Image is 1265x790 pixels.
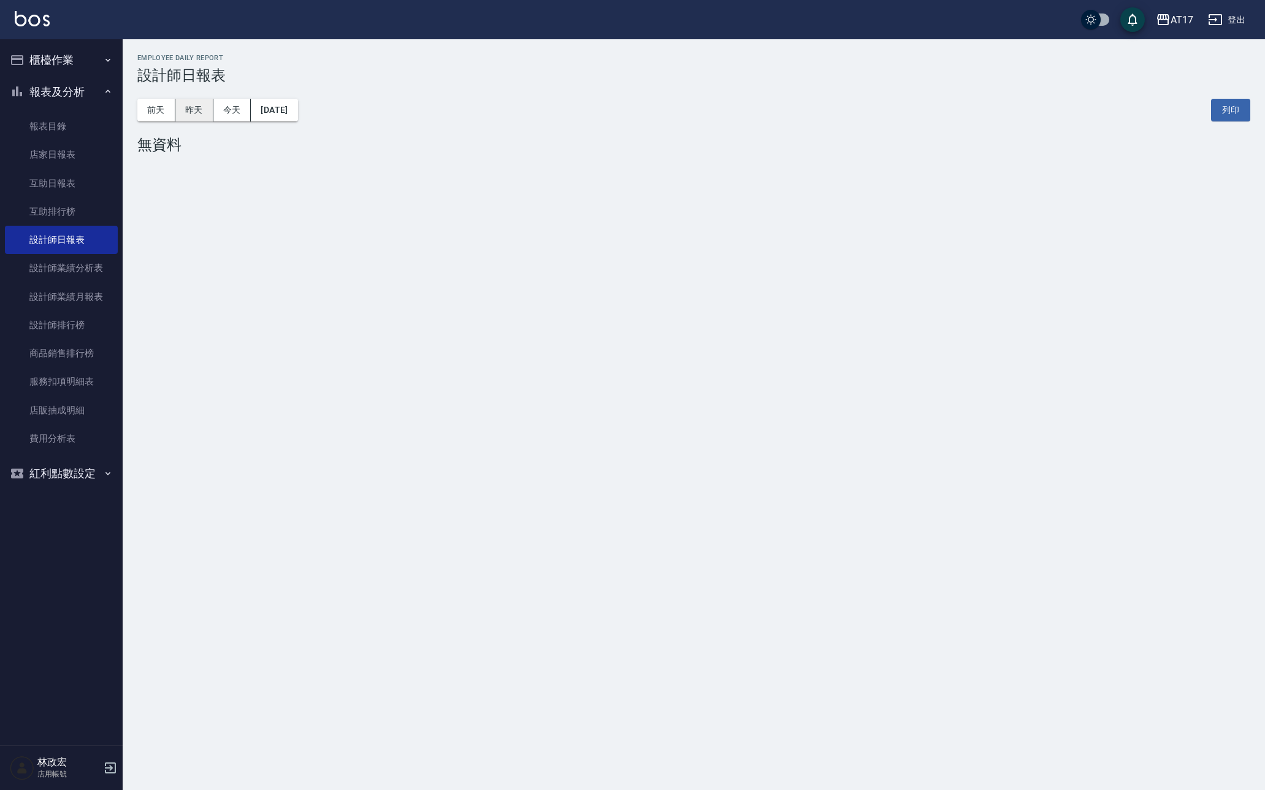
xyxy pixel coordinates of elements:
a: 店家日報表 [5,140,118,169]
h3: 設計師日報表 [137,67,1250,84]
button: 今天 [213,99,251,121]
a: 店販抽成明細 [5,396,118,424]
p: 店用帳號 [37,769,100,780]
button: 報表及分析 [5,76,118,108]
a: 設計師日報表 [5,226,118,254]
div: 無資料 [137,136,1250,153]
a: 設計師業績月報表 [5,283,118,311]
button: 櫃檯作業 [5,44,118,76]
div: AT17 [1171,12,1193,28]
button: 昨天 [175,99,213,121]
a: 互助排行榜 [5,197,118,226]
img: Logo [15,11,50,26]
h2: Employee Daily Report [137,54,1250,62]
button: save [1120,7,1145,32]
button: 紅利點數設定 [5,458,118,489]
a: 服務扣項明細表 [5,367,118,396]
a: 報表目錄 [5,112,118,140]
h5: 林政宏 [37,756,100,769]
a: 設計師排行榜 [5,311,118,339]
button: 登出 [1203,9,1250,31]
button: 前天 [137,99,175,121]
a: 互助日報表 [5,169,118,197]
button: AT17 [1151,7,1198,33]
button: [DATE] [251,99,297,121]
a: 商品銷售排行榜 [5,339,118,367]
img: Person [10,756,34,780]
a: 費用分析表 [5,424,118,453]
button: 列印 [1211,99,1250,121]
a: 設計師業績分析表 [5,254,118,282]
